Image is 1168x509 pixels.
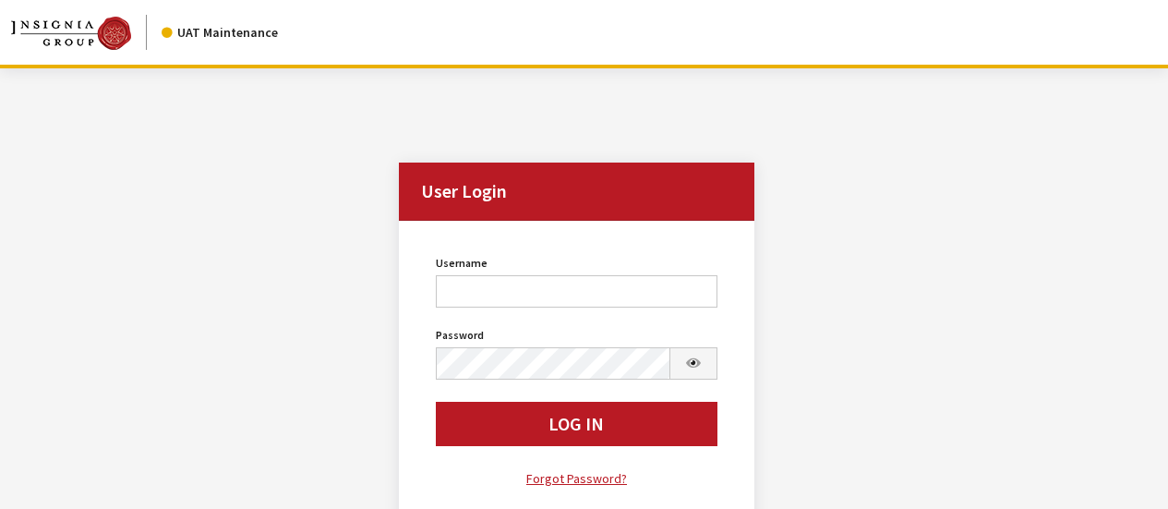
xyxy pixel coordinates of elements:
[11,17,131,50] img: Catalog Maintenance
[436,402,716,446] button: Log In
[669,347,717,380] button: Show Password
[436,327,484,344] label: Password
[162,23,278,42] div: UAT Maintenance
[436,468,716,490] a: Forgot Password?
[11,15,162,50] a: Insignia Group logo
[436,255,488,272] label: Username
[399,163,753,221] h2: User Login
